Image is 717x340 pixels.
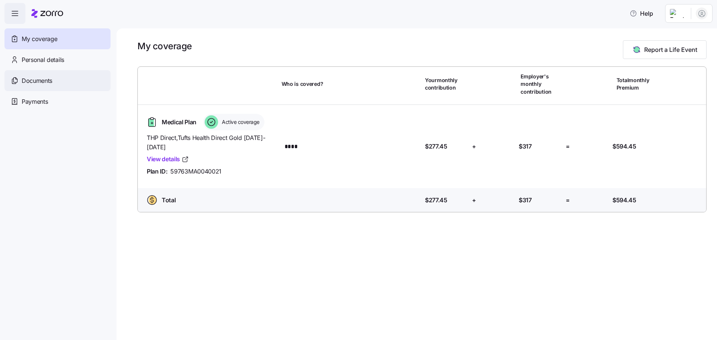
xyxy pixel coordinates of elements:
span: Plan ID: [147,167,167,176]
span: THP Direct , Tufts Health Direct Gold [DATE]-[DATE] [147,133,276,152]
button: Report a Life Event [623,40,707,59]
span: $594.45 [612,196,636,205]
a: Payments [4,91,111,112]
span: = [566,142,570,151]
span: Medical Plan [162,118,196,127]
h1: My coverage [137,40,192,52]
span: $594.45 [612,142,636,151]
span: Who is covered? [282,80,323,88]
span: $277.45 [425,142,447,151]
span: Payments [22,97,48,106]
span: Total [162,196,176,205]
span: Active coverage [220,118,260,126]
span: + [472,142,476,151]
span: Your monthly contribution [425,77,467,92]
a: My coverage [4,28,111,49]
span: 59763MA0040021 [170,167,221,176]
span: Personal details [22,55,64,65]
span: Employer's monthly contribution [521,73,562,96]
span: Total monthly Premium [617,77,658,92]
span: + [472,196,476,205]
span: $277.45 [425,196,447,205]
span: = [566,196,570,205]
span: $317 [519,142,532,151]
img: Employer logo [670,9,685,18]
span: Report a Life Event [644,45,697,54]
a: View details [147,155,189,164]
a: Documents [4,70,111,91]
span: Documents [22,76,52,85]
a: Personal details [4,49,111,70]
span: My coverage [22,34,57,44]
span: $317 [519,196,532,205]
button: Help [624,6,659,21]
span: Help [630,9,653,18]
